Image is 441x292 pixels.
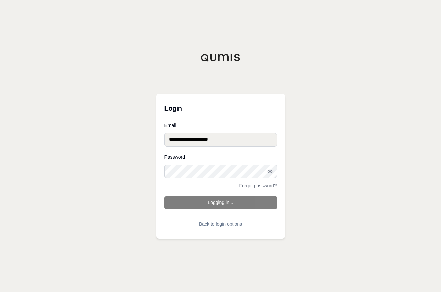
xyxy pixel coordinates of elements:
a: Forgot password? [239,183,277,188]
label: Email [164,123,277,128]
button: Back to login options [164,217,277,231]
img: Qumis [201,54,241,62]
h3: Login [164,102,277,115]
label: Password [164,155,277,159]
